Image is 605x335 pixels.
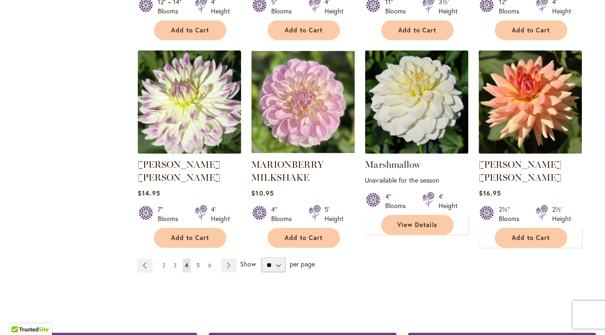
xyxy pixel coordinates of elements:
[173,262,177,269] span: 3
[478,147,582,156] a: Mary Jo
[267,228,340,248] button: Add to Cart
[438,192,457,210] div: 4' Height
[154,228,226,248] button: Add to Cart
[478,189,501,197] span: $16.95
[267,20,340,40] button: Add to Cart
[154,20,226,40] button: Add to Cart
[365,159,420,170] a: Marshmallow
[365,51,468,154] img: Marshmallow
[512,26,550,34] span: Add to Cart
[251,159,324,183] a: MARIONBERRY MILKSHAKE
[478,159,561,183] a: [PERSON_NAME] [PERSON_NAME]
[206,259,214,272] a: 6
[138,159,220,183] a: [PERSON_NAME] [PERSON_NAME]
[138,189,160,197] span: $14.95
[240,260,256,269] span: Show
[251,189,274,197] span: $10.95
[158,205,184,223] div: 7" Blooms
[251,51,355,154] img: MARIONBERRY MILKSHAKE
[197,262,200,269] span: 5
[495,228,567,248] button: Add to Cart
[160,259,167,272] a: 2
[285,234,323,242] span: Add to Cart
[325,205,344,223] div: 5' Height
[398,26,436,34] span: Add to Cart
[478,51,582,154] img: Mary Jo
[138,147,241,156] a: MARGARET ELLEN
[385,192,411,210] div: 4" Blooms
[171,234,209,242] span: Add to Cart
[171,259,179,272] a: 3
[512,234,550,242] span: Add to Cart
[162,262,165,269] span: 2
[381,215,453,235] a: View Details
[211,205,230,223] div: 4' Height
[171,26,209,34] span: Add to Cart
[498,205,524,223] div: 2½" Blooms
[495,20,567,40] button: Add to Cart
[208,262,211,269] span: 6
[285,26,323,34] span: Add to Cart
[397,221,437,229] span: View Details
[251,147,355,156] a: MARIONBERRY MILKSHAKE
[138,51,241,154] img: MARGARET ELLEN
[7,302,33,328] iframe: Launch Accessibility Center
[365,176,468,184] p: Unavailable for the season
[185,262,188,269] span: 4
[365,147,468,156] a: Marshmallow
[552,205,571,223] div: 2½' Height
[194,259,202,272] a: 5
[271,205,297,223] div: 4" Blooms
[381,20,453,40] button: Add to Cart
[290,260,315,269] span: per page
